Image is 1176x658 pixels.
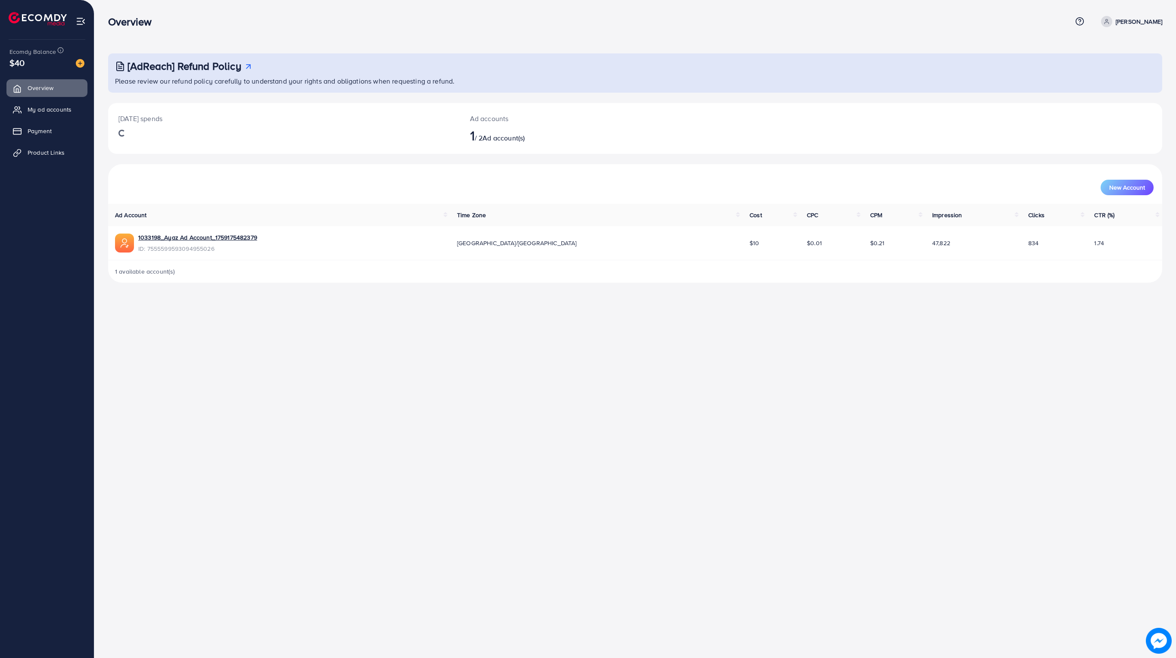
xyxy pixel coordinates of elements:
p: [PERSON_NAME] [1116,16,1162,27]
h2: / 2 [470,127,713,143]
span: 834 [1028,239,1039,247]
span: Impression [932,211,962,219]
h3: Overview [108,16,159,28]
span: 1.74 [1094,239,1104,247]
span: $10 [750,239,759,247]
span: Payment [28,127,52,135]
span: $0.01 [807,239,822,247]
a: Product Links [6,144,87,161]
span: [GEOGRAPHIC_DATA]/[GEOGRAPHIC_DATA] [457,239,577,247]
img: menu [76,16,86,26]
span: New Account [1109,184,1145,190]
img: image [1147,629,1170,652]
span: Ad account(s) [482,133,525,143]
img: logo [9,12,67,25]
p: [DATE] spends [118,113,449,124]
a: My ad accounts [6,101,87,118]
img: image [76,59,84,68]
a: Payment [6,122,87,140]
span: Product Links [28,148,65,157]
button: New Account [1101,180,1154,195]
span: CTR (%) [1094,211,1114,219]
span: CPM [870,211,882,219]
h3: [AdReach] Refund Policy [128,60,241,72]
span: Overview [28,84,53,92]
span: ID: 7555599593094955026 [138,244,257,253]
img: ic-ads-acc.e4c84228.svg [115,234,134,253]
a: 1033198_Ayaz Ad Account_1759175482379 [138,233,257,242]
span: Clicks [1028,211,1045,219]
span: 1 available account(s) [115,267,175,276]
span: $0.21 [870,239,885,247]
span: 47,822 [932,239,950,247]
span: $40 [9,56,25,69]
span: Ecomdy Balance [9,47,56,56]
span: Cost [750,211,762,219]
span: My ad accounts [28,105,72,114]
span: Ad Account [115,211,147,219]
p: Please review our refund policy carefully to understand your rights and obligations when requesti... [115,76,1157,86]
span: 1 [470,125,475,145]
p: Ad accounts [470,113,713,124]
a: Overview [6,79,87,97]
a: [PERSON_NAME] [1098,16,1162,27]
span: Time Zone [457,211,486,219]
span: CPC [807,211,818,219]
